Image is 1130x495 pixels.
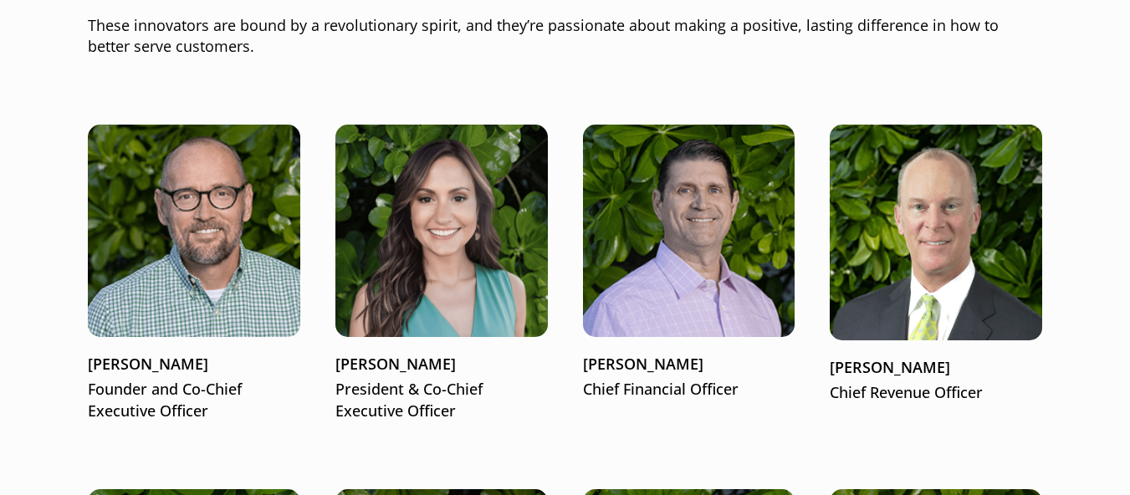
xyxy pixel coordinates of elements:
[830,357,1042,379] p: [PERSON_NAME]
[335,379,548,422] p: President & Co-Chief Executive Officer
[583,125,795,401] a: Bryan Jones[PERSON_NAME]Chief Financial Officer
[335,125,548,421] a: [PERSON_NAME]President & Co-Chief Executive Officer
[830,125,1042,403] a: [PERSON_NAME]Chief Revenue Officer
[335,354,548,375] p: [PERSON_NAME]
[583,125,795,337] img: Bryan Jones
[830,382,1042,404] p: Chief Revenue Officer
[88,125,300,421] a: Matt McConnell[PERSON_NAME]Founder and Co-Chief Executive Officer
[88,125,300,337] img: Matt McConnell
[88,354,300,375] p: [PERSON_NAME]
[88,379,300,422] p: Founder and Co-Chief Executive Officer
[88,15,1042,59] p: These innovators are bound by a revolutionary spirit, and they’re passionate about making a posit...
[583,354,795,375] p: [PERSON_NAME]
[583,379,795,401] p: Chief Financial Officer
